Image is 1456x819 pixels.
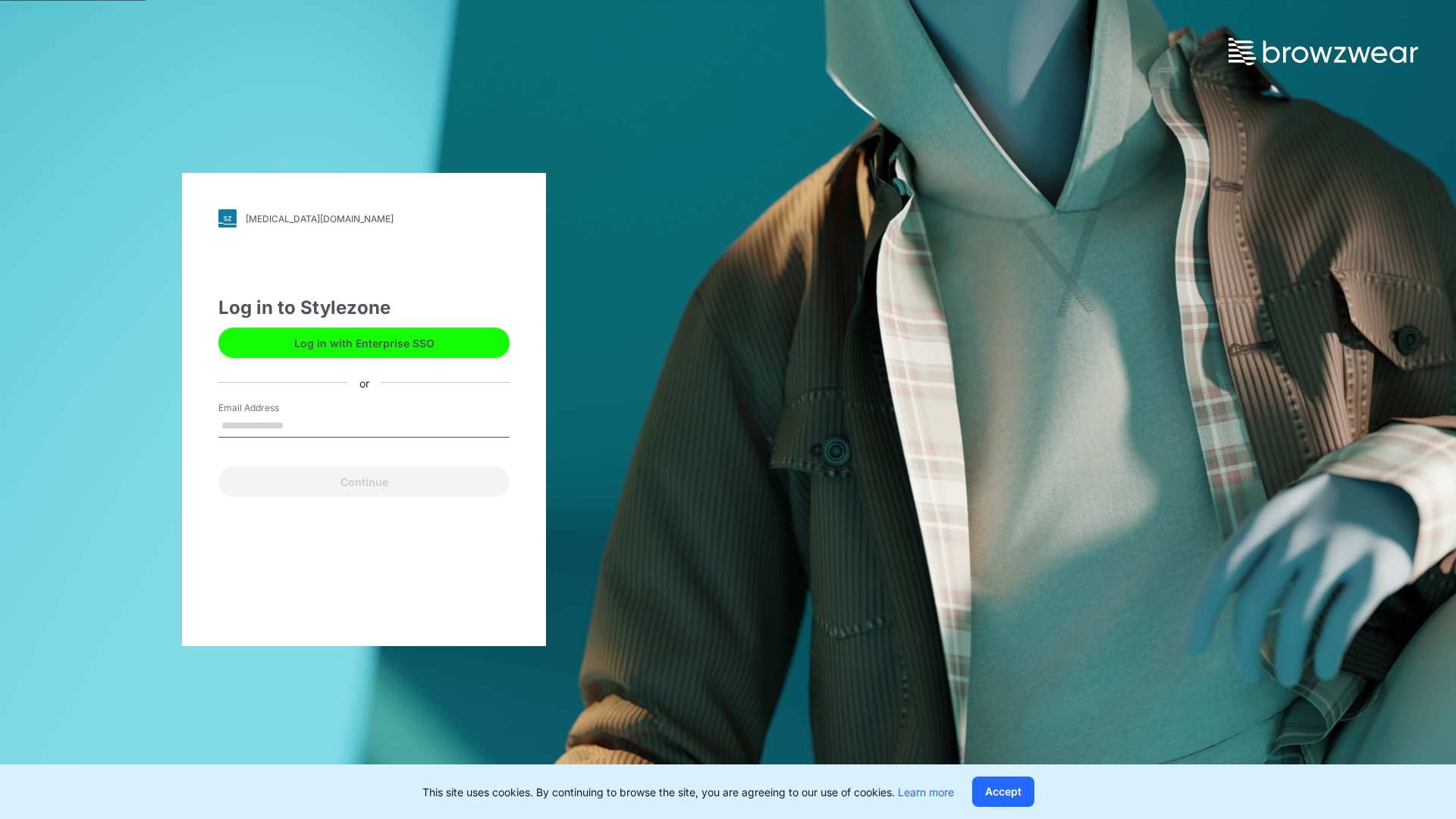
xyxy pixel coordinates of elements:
[347,375,381,391] div: or
[246,213,394,224] div: [MEDICAL_DATA][DOMAIN_NAME]
[218,209,237,227] img: svg+xml;base64,PHN2ZyB3aWR0aD0iMjgiIGhlaWdodD0iMjgiIHZpZXdCb3g9IjAgMCAyOCAyOCIgZmlsbD0ibm9uZSIgeG...
[972,777,1034,807] button: Accept
[898,786,954,799] a: Learn more
[218,294,510,322] div: Log in to Stylezone
[422,784,954,800] p: This site uses cookies. By continuing to browse the site, you are agreeing to our use of cookies.
[218,401,325,415] label: Email Address
[218,209,510,227] a: [MEDICAL_DATA][DOMAIN_NAME]
[1228,38,1418,65] img: browzwear-logo.73288ffb.svg
[218,328,510,358] button: Log in with Enterprise SSO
